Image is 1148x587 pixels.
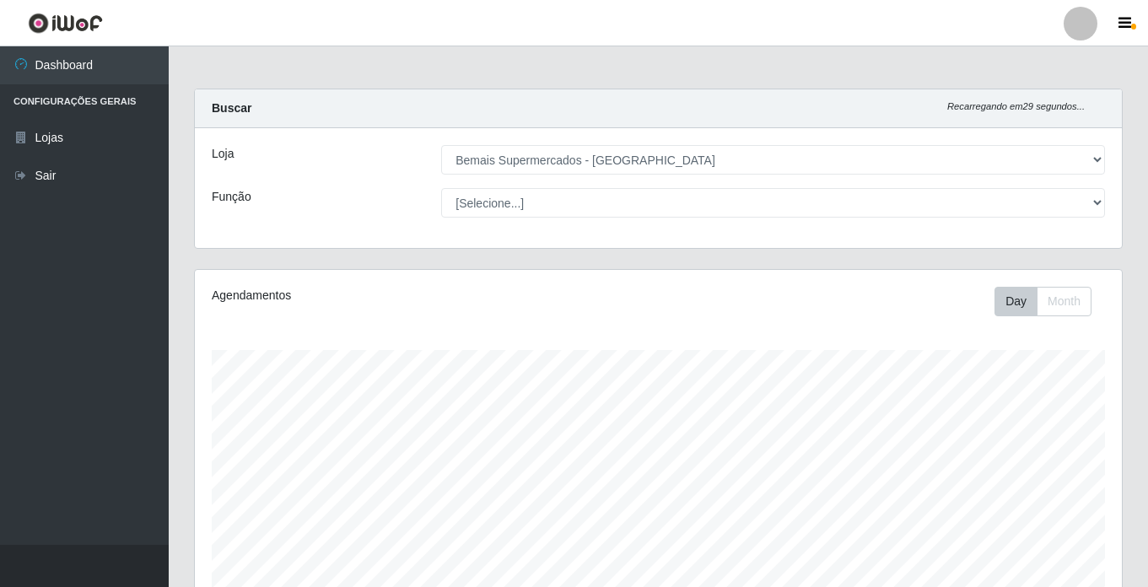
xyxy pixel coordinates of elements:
[994,287,1038,316] button: Day
[28,13,103,34] img: CoreUI Logo
[994,287,1091,316] div: First group
[947,101,1085,111] i: Recarregando em 29 segundos...
[212,101,251,115] strong: Buscar
[994,287,1105,316] div: Toolbar with button groups
[1037,287,1091,316] button: Month
[212,287,569,304] div: Agendamentos
[212,145,234,163] label: Loja
[212,188,251,206] label: Função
